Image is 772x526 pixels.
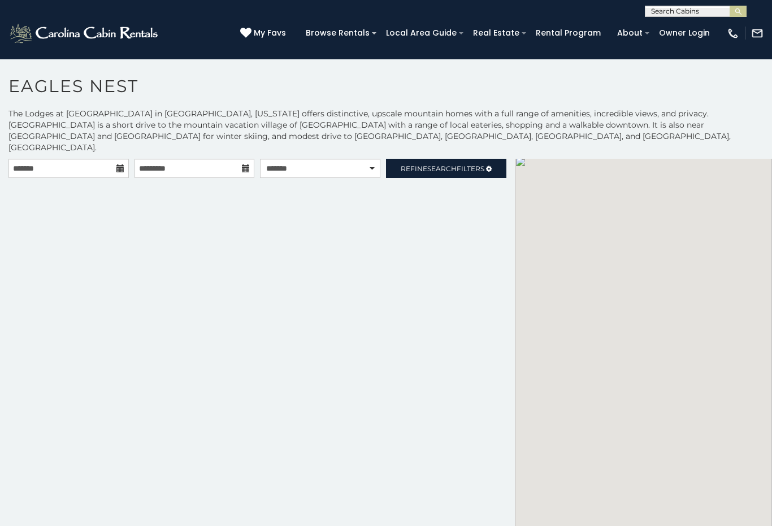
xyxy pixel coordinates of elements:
span: My Favs [254,27,286,39]
a: Owner Login [653,24,715,42]
a: Browse Rentals [300,24,375,42]
span: Refine Filters [401,164,484,173]
img: phone-regular-white.png [727,27,739,40]
a: Rental Program [530,24,606,42]
a: My Favs [240,27,289,40]
span: Search [427,164,457,173]
a: Real Estate [467,24,525,42]
a: Local Area Guide [380,24,462,42]
a: About [611,24,648,42]
img: mail-regular-white.png [751,27,764,40]
a: RefineSearchFilters [386,159,506,178]
img: White-1-2.png [8,22,161,45]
